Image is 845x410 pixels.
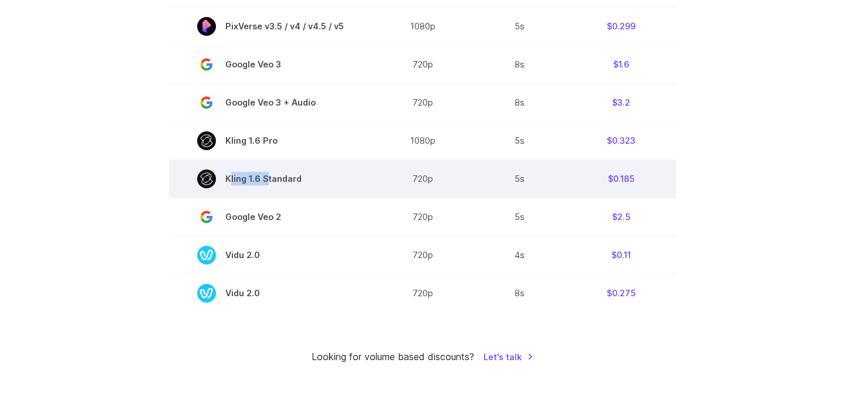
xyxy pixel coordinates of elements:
span: PixVerse v3.5 / v4 / v4.5 / v5 [197,17,344,36]
td: 8s [473,45,566,83]
td: $2.5 [566,198,676,236]
td: 5s [473,198,566,236]
td: 8s [473,274,566,312]
td: 1080p [372,121,473,160]
td: $3.2 [566,83,676,121]
span: Google Veo 3 [197,55,344,74]
td: 720p [372,274,473,312]
td: 5s [473,121,566,160]
td: 720p [372,198,473,236]
td: $0.185 [566,160,676,198]
span: Vidu 2.0 [197,246,344,265]
span: Google Veo 3 + Audio [197,93,344,112]
td: 5s [473,160,566,198]
td: $1.6 [566,45,676,83]
td: 5s [473,7,566,45]
span: Vidu 2.0 [197,284,344,303]
span: Kling 1.6 Standard [197,170,344,188]
td: 720p [372,236,473,274]
a: Let's talk [484,350,533,364]
td: $0.323 [566,121,676,160]
td: 4s [473,236,566,274]
td: 720p [372,83,473,121]
td: $0.299 [566,7,676,45]
td: $0.275 [566,274,676,312]
td: 720p [372,45,473,83]
small: Looking for volume based discounts? [312,350,474,365]
td: 8s [473,83,566,121]
span: Kling 1.6 Pro [197,131,344,150]
td: 720p [372,160,473,198]
td: 1080p [372,7,473,45]
td: $0.11 [566,236,676,274]
span: Google Veo 2 [197,208,344,226]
